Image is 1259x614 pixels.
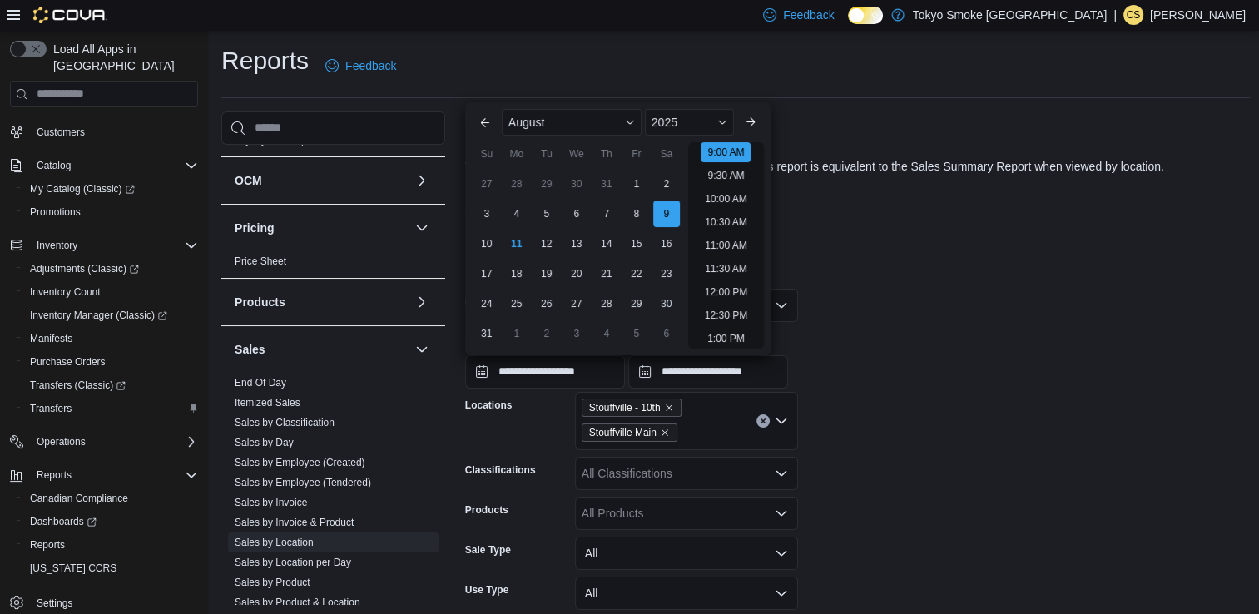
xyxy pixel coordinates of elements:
span: Reports [30,465,198,485]
button: Inventory Count [17,280,205,304]
div: day-31 [473,320,500,347]
button: Open list of options [775,414,788,428]
li: 12:30 PM [698,305,754,325]
span: Sales by Day [235,436,294,449]
span: Stouffville Main [589,424,657,441]
a: Sales by Day [235,437,294,448]
div: day-5 [623,320,650,347]
label: Locations [465,399,513,412]
button: Reports [3,463,205,487]
div: day-10 [473,230,500,257]
img: Cova [33,7,107,23]
button: Pricing [412,218,432,238]
span: Customers [37,126,85,139]
div: day-1 [623,171,650,197]
a: Purchase Orders [23,352,112,372]
a: Transfers [23,399,78,418]
button: Reports [17,533,205,557]
div: day-2 [533,320,560,347]
p: [PERSON_NAME] [1150,5,1246,25]
button: Operations [30,432,92,452]
li: 9:00 AM [701,142,751,162]
h3: Sales [235,341,265,358]
button: Remove Stouffville - 10th from selection in this group [664,403,674,413]
div: August, 2025 [472,169,682,349]
button: Sales [412,339,432,359]
div: day-2 [653,171,680,197]
span: Purchase Orders [23,352,198,372]
span: Operations [37,435,86,448]
button: Catalog [30,156,77,176]
div: day-3 [473,201,500,227]
div: day-16 [653,230,680,257]
div: Button. Open the month selector. August is currently selected. [502,109,642,136]
a: Manifests [23,329,79,349]
button: Remove Stouffville Main from selection in this group [660,428,670,438]
a: Settings [30,593,79,613]
button: OCM [235,172,409,189]
div: day-18 [503,260,530,287]
a: Promotions [23,202,87,222]
a: Customers [30,122,92,142]
button: Customers [3,120,205,144]
button: Sales [235,341,409,358]
div: Pricing [221,251,445,278]
div: day-4 [503,201,530,227]
button: Transfers [17,397,205,420]
input: Press the down key to open a popover containing a calendar. [628,355,788,389]
div: day-6 [563,201,590,227]
div: day-11 [503,230,530,257]
div: day-22 [623,260,650,287]
button: All [575,577,798,610]
span: My Catalog (Classic) [23,179,198,199]
span: Sales by Product [235,576,310,589]
span: [US_STATE] CCRS [30,562,116,575]
div: Fr [623,141,650,167]
button: Canadian Compliance [17,487,205,510]
p: | [1113,5,1117,25]
div: Th [593,141,620,167]
a: My Catalog (Classic) [23,179,141,199]
div: day-29 [623,290,650,317]
span: Inventory Manager (Classic) [30,309,167,322]
div: day-20 [563,260,590,287]
button: Inventory [30,235,84,255]
div: day-28 [593,290,620,317]
span: Transfers [30,402,72,415]
button: Pricing [235,220,409,236]
a: My Catalog (Classic) [17,177,205,201]
span: Inventory [37,239,77,252]
a: Sales by Location [235,537,314,548]
span: Sales by Location per Day [235,556,351,569]
div: day-27 [563,290,590,317]
span: Customers [30,121,198,142]
span: Inventory Count [30,285,101,299]
span: Price Sheet [235,255,286,268]
span: End Of Day [235,376,286,389]
label: Products [465,503,508,517]
li: 11:00 AM [698,235,754,255]
span: Sales by Classification [235,416,335,429]
span: Inventory Manager (Classic) [23,305,198,325]
div: day-26 [533,290,560,317]
label: Sale Type [465,543,511,557]
a: Sales by Invoice & Product [235,517,354,528]
span: Sales by Employee (Tendered) [235,476,371,489]
span: August [508,116,545,129]
li: 9:30 AM [701,166,751,186]
div: day-8 [623,201,650,227]
button: Inventory [3,234,205,257]
span: Transfers [23,399,198,418]
div: day-21 [593,260,620,287]
li: 10:00 AM [698,189,754,209]
span: Reports [30,538,65,552]
button: Manifests [17,327,205,350]
a: Sales by Employee (Tendered) [235,477,371,488]
div: Casey Shankland [1123,5,1143,25]
label: Classifications [465,463,536,477]
span: Catalog [30,156,198,176]
div: Button. Open the year selector. 2025 is currently selected. [645,109,734,136]
button: Open list of options [775,467,788,480]
button: Purchase Orders [17,350,205,374]
span: CS [1127,5,1141,25]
